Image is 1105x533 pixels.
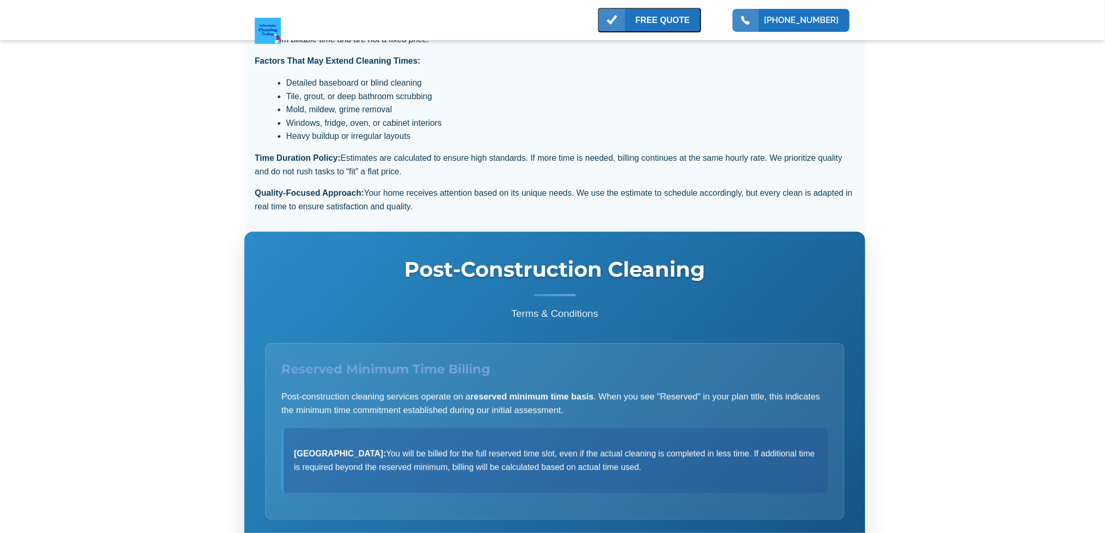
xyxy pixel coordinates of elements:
[281,359,828,379] h3: Reserved Minimum Time Billing
[286,129,855,143] li: Heavy buildup or irregular layouts
[255,186,855,213] p: Your home receives attention based on its unique needs. We use the estimate to schedule according...
[286,103,855,116] li: Mold, mildew, grime removal
[265,306,844,322] p: Terms & Conditions
[733,9,850,32] button: [PHONE_NUMBER]
[764,14,839,27] a: [PHONE_NUMBER]
[294,449,386,458] strong: [GEOGRAPHIC_DATA]:
[471,392,594,401] strong: reserved minimum time basis
[255,56,420,65] strong: Factors That May Extend Cleaning Times:
[286,116,855,130] li: Windows, fridge, oven, or cabinet interiors
[255,21,825,44] em: Note: Estimates are not capped — they reflect the minimum billable time and are not a fixed price.
[286,76,855,90] li: Detailed baseboard or blind cleaning
[265,253,844,286] h2: Post-Construction Cleaning
[255,188,364,197] strong: Quality-Focused Approach:
[598,8,701,32] button: FREE QUOTE
[294,447,818,473] p: You will be billed for the full reserved time slot, even if the actual cleaning is completed in l...
[281,390,828,418] p: Post-construction cleaning services operate on a . When you see "Reserved" in your plan title, th...
[255,153,340,162] strong: Time Duration Policy:
[255,151,855,178] p: Estimates are calculated to ensure high standards. If more time is needed, billing continues at t...
[286,90,855,103] li: Tile, grout, or deep bathroom scrubbing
